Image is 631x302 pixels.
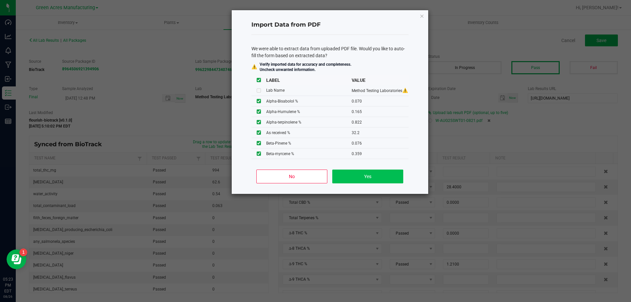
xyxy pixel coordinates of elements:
[257,130,261,135] input: undefined
[266,75,352,85] th: LABEL
[257,151,261,156] input: undefined
[352,138,409,149] td: 0.076
[251,63,257,70] div: ⚠️
[256,170,327,183] button: No
[257,141,261,145] input: undefined
[352,128,409,138] td: 32.2
[266,99,298,104] span: Alpha-Bisabolol %
[352,75,409,85] th: VALUE
[266,130,290,135] span: As received %
[266,109,300,114] span: Alpha-Humulene %
[251,21,409,29] h4: Import Data from PDF
[266,151,294,156] span: Beta-myrcene %
[257,109,261,114] input: undefined
[260,62,351,72] p: Verify imported data for accuracy and completeness. Uncheck unwanted information.
[352,85,409,96] td: Method Testing Laboratories
[352,106,409,117] td: 0.165
[402,88,408,93] span: Unknown Lab
[19,248,27,256] iframe: Resource center unread badge
[352,96,409,106] td: 0.070
[266,120,301,125] span: Alpha-terpinolene %
[257,120,261,124] input: undefined
[251,45,409,59] div: We were able to extract data from uploaded PDF file. Would you like to auto-fill the form based o...
[352,149,409,159] td: 0.359
[420,12,424,20] button: Close
[332,170,403,183] button: Yes
[7,249,26,269] iframe: Resource center
[266,85,352,96] td: Lab Name
[257,88,261,93] input: Unknown lab
[352,117,409,128] td: 0.822
[266,141,291,146] span: Beta-Pinene %
[257,99,261,103] input: undefined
